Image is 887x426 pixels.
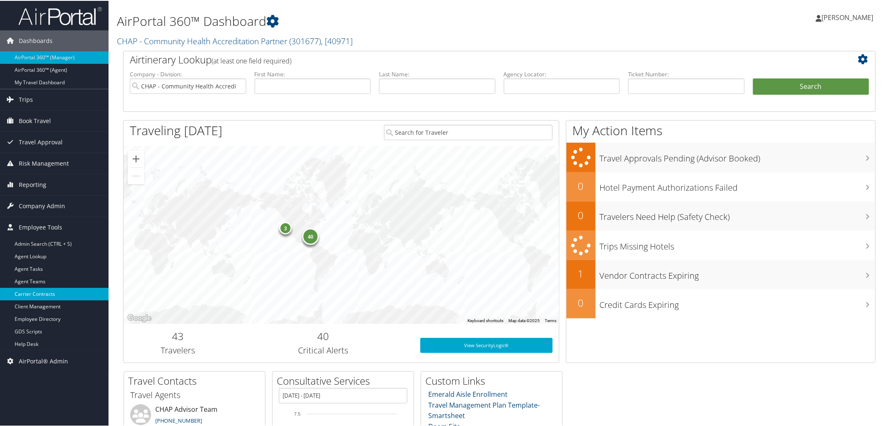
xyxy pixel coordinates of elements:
label: Ticket Number: [628,69,745,78]
label: Last Name: [379,69,495,78]
h3: Travelers Need Help (Safety Check) [600,206,876,222]
span: AirPortal® Admin [19,350,68,371]
span: Trips [19,88,33,109]
a: Open this area in Google Maps (opens a new window) [126,312,153,323]
span: Risk Management [19,152,69,173]
a: 1Vendor Contracts Expiring [566,259,876,288]
button: Zoom out [128,167,144,184]
a: Travel Management Plan Template- Smartsheet [429,400,540,420]
h1: My Action Items [566,121,876,139]
span: Employee Tools [19,216,62,237]
h2: 1 [566,266,596,280]
span: [PERSON_NAME] [822,12,874,21]
span: Book Travel [19,110,51,131]
h2: 0 [566,178,596,192]
h2: 0 [566,207,596,222]
a: Terms (opens in new tab) [545,318,556,322]
span: , [ 40971 ] [321,35,353,46]
a: CHAP - Community Health Accreditation Partner [117,35,353,46]
span: Company Admin [19,195,65,216]
a: [PHONE_NUMBER] [155,416,202,423]
img: airportal-logo.png [18,5,102,25]
h2: 0 [566,295,596,309]
h3: Vendor Contracts Expiring [600,265,876,281]
span: Dashboards [19,30,53,50]
h1: AirPortal 360™ Dashboard [117,12,627,29]
a: Trips Missing Hotels [566,230,876,260]
span: ( 301677 ) [289,35,321,46]
a: [PERSON_NAME] [816,4,882,29]
h3: Critical Alerts [239,344,408,355]
h3: Travel Agents [130,388,259,400]
a: 0Travelers Need Help (Safety Check) [566,201,876,230]
button: Zoom in [128,150,144,166]
label: Company - Division: [130,69,246,78]
a: Emerald Aisle Enrollment [429,389,508,398]
span: Reporting [19,174,46,194]
div: 3 [279,221,292,234]
input: Search for Traveler [384,124,553,139]
label: First Name: [255,69,371,78]
h2: 43 [130,328,226,343]
span: (at least one field required) [212,55,291,65]
div: 40 [302,227,319,244]
h2: Custom Links [425,373,562,387]
h1: Traveling [DATE] [130,121,222,139]
img: Google [126,312,153,323]
button: Search [753,78,869,94]
h3: Travel Approvals Pending (Advisor Booked) [600,148,876,164]
a: 0Hotel Payment Authorizations Failed [566,171,876,201]
h3: Credit Cards Expiring [600,294,876,310]
h2: Travel Contacts [128,373,265,387]
span: Map data ©2025 [508,318,540,322]
button: Keyboard shortcuts [468,317,503,323]
span: Travel Approval [19,131,63,152]
a: Travel Approvals Pending (Advisor Booked) [566,142,876,171]
a: 0Credit Cards Expiring [566,288,876,318]
h2: Airtinerary Lookup [130,52,806,66]
h3: Trips Missing Hotels [600,236,876,252]
tspan: 7.5 [294,411,301,416]
label: Agency Locator: [504,69,620,78]
h2: Consultative Services [277,373,414,387]
a: View SecurityLogic® [420,337,553,352]
h3: Hotel Payment Authorizations Failed [600,177,876,193]
h3: Travelers [130,344,226,355]
h2: 40 [239,328,408,343]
